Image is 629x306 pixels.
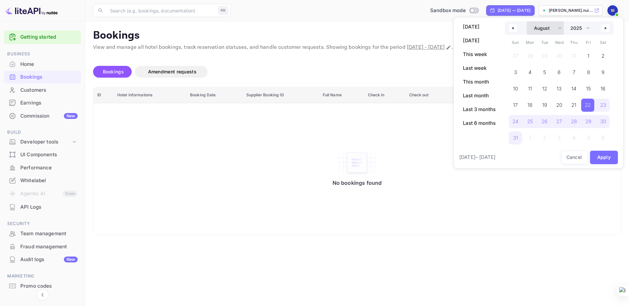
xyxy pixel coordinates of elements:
[527,116,533,127] span: 25
[581,81,596,94] button: 15
[523,113,538,126] button: 25
[523,97,538,110] button: 18
[573,67,575,78] span: 7
[571,99,576,111] span: 21
[596,64,610,77] button: 9
[508,97,523,110] button: 17
[459,21,500,32] button: [DATE]
[543,67,546,78] span: 5
[596,81,610,94] button: 16
[558,67,561,78] span: 6
[585,99,591,111] span: 22
[566,81,581,94] button: 14
[581,64,596,77] button: 8
[537,64,552,77] button: 5
[581,97,596,110] button: 22
[537,113,552,126] button: 26
[537,37,552,48] span: Tue
[542,116,547,127] span: 26
[556,99,562,111] span: 20
[523,81,538,94] button: 11
[527,99,532,111] span: 18
[508,37,523,48] span: Sun
[513,132,518,144] span: 31
[587,67,590,78] span: 8
[508,130,523,143] button: 31
[528,67,531,78] span: 4
[459,118,500,129] button: Last 6 months
[581,48,596,61] button: 1
[542,83,547,95] span: 12
[596,97,610,110] button: 23
[523,64,538,77] button: 4
[556,116,562,127] span: 27
[537,97,552,110] button: 19
[513,99,518,111] span: 17
[590,151,618,164] button: Apply
[571,83,576,95] span: 14
[552,113,567,126] button: 27
[552,97,567,110] button: 20
[552,81,567,94] button: 13
[600,116,606,127] span: 30
[508,81,523,94] button: 10
[528,83,532,95] span: 11
[586,83,591,95] span: 15
[513,83,518,95] span: 10
[542,99,547,111] span: 19
[581,37,596,48] span: Fri
[566,37,581,48] span: Thu
[566,64,581,77] button: 7
[581,113,596,126] button: 29
[459,76,500,87] button: This month
[587,50,589,62] span: 1
[601,67,604,78] span: 9
[585,116,591,127] span: 29
[508,64,523,77] button: 3
[601,50,604,62] span: 2
[566,113,581,126] button: 28
[459,104,500,115] button: Last 3 months
[459,154,495,161] span: [DATE] – [DATE]
[557,83,562,95] span: 13
[514,67,517,78] span: 3
[600,99,606,111] span: 23
[459,90,500,101] button: Last month
[596,48,610,61] button: 2
[561,151,587,164] button: Cancel
[571,116,577,127] span: 28
[552,64,567,77] button: 6
[566,97,581,110] button: 21
[523,37,538,48] span: Mon
[459,35,500,46] button: [DATE]
[596,37,610,48] span: Sat
[552,37,567,48] span: Wed
[600,83,605,95] span: 16
[459,49,500,60] button: This week
[508,113,523,126] button: 24
[459,63,500,74] button: Last week
[596,113,610,126] button: 30
[512,116,518,127] span: 24
[537,81,552,94] button: 12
